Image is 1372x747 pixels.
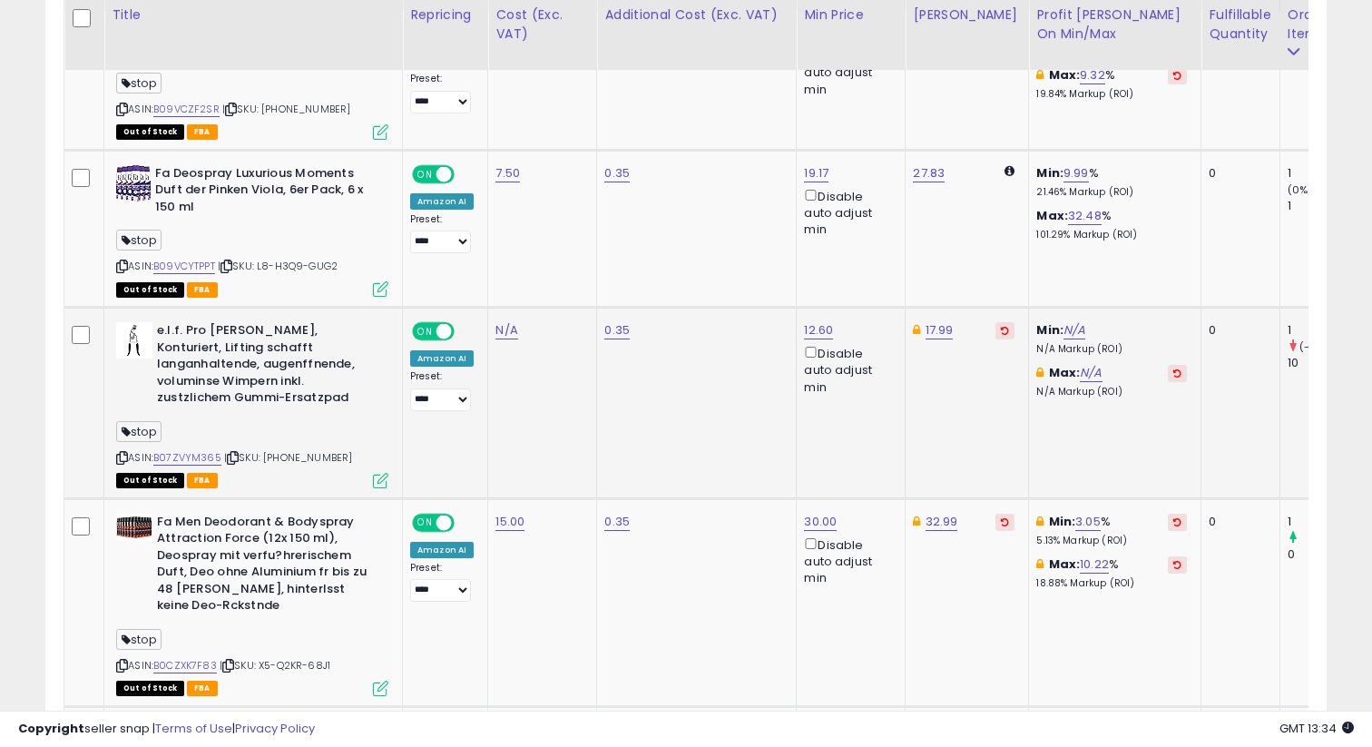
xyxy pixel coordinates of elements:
span: FBA [187,473,218,488]
div: Preset: [410,370,474,411]
img: 41sudP73J0L._SL40_.jpg [116,514,152,541]
div: Preset: [410,73,474,113]
span: FBA [187,124,218,140]
p: 18.88% Markup (ROI) [1036,577,1187,590]
div: Preset: [410,213,474,254]
span: OFF [452,515,481,530]
span: All listings that are currently out of stock and unavailable for purchase on Amazon [116,282,184,298]
div: 0 [1288,546,1361,563]
b: Fa Deospray Luxurious Moments Duft der Pinken Viola, 6er Pack, 6 x 150 ml [155,165,376,221]
div: % [1036,208,1187,241]
a: N/A [1063,321,1085,339]
div: 1 [1288,165,1361,182]
span: stop [116,629,162,650]
a: N/A [1080,364,1102,382]
a: 27.83 [913,164,945,182]
div: Title [112,5,395,25]
a: 17.99 [926,321,954,339]
a: 32.48 [1068,207,1102,225]
b: Max: [1036,207,1068,224]
div: 1 [1288,198,1361,214]
a: 15.00 [495,513,524,531]
small: (-90%) [1299,339,1337,354]
b: Min: [1049,513,1076,530]
div: % [1036,165,1187,199]
a: 0.35 [604,513,630,531]
div: Additional Cost (Exc. VAT) [604,5,789,25]
strong: Copyright [18,720,84,737]
div: Disable auto adjust min [804,535,891,587]
div: Fulfillable Quantity [1209,5,1271,44]
p: 101.29% Markup (ROI) [1036,229,1187,241]
span: All listings that are currently out of stock and unavailable for purchase on Amazon [116,124,184,140]
span: All listings that are currently out of stock and unavailable for purchase on Amazon [116,681,184,696]
img: 511F5RvUqjL._SL40_.jpg [116,165,151,201]
a: Terms of Use [155,720,232,737]
div: Amazon AI [410,542,474,558]
small: (0%) [1288,182,1313,197]
p: N/A Markup (ROI) [1036,343,1187,356]
span: | SKU: L8-H3Q9-GUG2 [218,259,338,273]
span: | SKU: X5-Q2KR-68J1 [220,658,330,673]
img: 31BT0RkwsFL._SL40_.jpg [116,322,152,359]
span: OFF [452,324,481,339]
span: ON [414,324,436,339]
span: | SKU: [PHONE_NUMBER] [224,450,353,465]
span: stop [116,73,162,93]
a: B09VCYTPPT [153,259,215,274]
a: 10.22 [1080,555,1109,574]
div: Amazon AI [410,193,474,210]
div: Repricing [410,5,480,25]
div: ASIN: [116,25,388,138]
div: % [1036,67,1187,101]
a: 30.00 [804,513,837,531]
div: 1 [1288,514,1361,530]
span: | SKU: [PHONE_NUMBER] [222,102,351,116]
span: FBA [187,681,218,696]
div: 10 [1288,355,1361,371]
span: 2025-08-15 13:34 GMT [1279,720,1354,737]
p: 21.46% Markup (ROI) [1036,186,1187,199]
div: 1 [1288,322,1361,339]
a: N/A [495,321,517,339]
a: 9.99 [1063,164,1089,182]
a: 19.17 [804,164,828,182]
div: % [1036,514,1187,547]
a: 3.05 [1075,513,1101,531]
b: Max: [1049,555,1081,573]
div: Amazon AI [410,350,474,367]
span: ON [414,166,436,182]
div: Cost (Exc. VAT) [495,5,589,44]
div: Min Price [804,5,897,25]
div: Disable auto adjust min [804,45,891,98]
a: Privacy Policy [235,720,315,737]
b: Min: [1036,164,1063,182]
div: % [1036,556,1187,590]
div: Profit [PERSON_NAME] on Min/Max [1036,5,1193,44]
span: stop [116,230,162,251]
a: 12.60 [804,321,833,339]
span: FBA [187,282,218,298]
a: 0.35 [604,321,630,339]
a: 7.50 [495,164,520,182]
b: Min: [1036,321,1063,339]
div: Disable auto adjust min [804,186,891,239]
div: 0 [1209,514,1265,530]
a: B07ZVYM365 [153,450,221,466]
p: N/A Markup (ROI) [1036,386,1187,398]
p: 19.84% Markup (ROI) [1036,88,1187,101]
div: seller snap | | [18,721,315,738]
a: B09VCZF2SR [153,102,220,117]
div: 0 [1209,322,1265,339]
a: 9.32 [1080,66,1105,84]
a: 32.99 [926,513,958,531]
div: ASIN: [116,165,388,295]
div: 0 [1209,165,1265,182]
div: ASIN: [116,322,388,486]
b: Max: [1049,364,1081,381]
a: 0.35 [604,164,630,182]
p: 5.13% Markup (ROI) [1036,535,1187,547]
span: OFF [452,166,481,182]
span: ON [414,515,436,530]
span: stop [116,421,162,442]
